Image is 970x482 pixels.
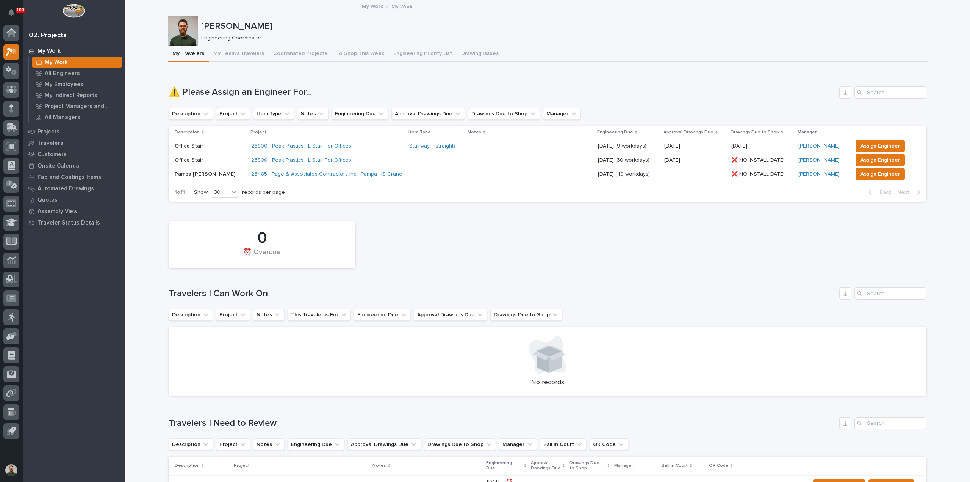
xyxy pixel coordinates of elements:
a: [PERSON_NAME] [798,143,840,149]
button: Next [894,189,926,196]
button: Drawings Due to Shop [490,309,562,321]
a: My Work [23,45,125,57]
p: Project [234,462,250,470]
a: Travelers [23,137,125,149]
div: ⏰ Overdue [181,248,343,264]
p: Ball In Court [662,462,688,470]
p: Engineering Due [486,459,522,473]
button: Description [169,309,213,321]
a: Onsite Calendar [23,160,125,171]
p: My Work [391,2,413,10]
input: Search [854,287,926,300]
button: Drawings Due to Shop [424,438,496,451]
p: Quotes [38,197,58,204]
button: Coordinated Projects [269,46,332,62]
div: - [468,157,470,163]
p: Pampa [PERSON_NAME] [175,171,245,177]
p: Onsite Calendar [38,163,81,170]
button: Approval Drawings Due [391,108,465,120]
button: Item Type [253,108,294,120]
p: [DATE] [731,141,749,149]
p: Description [175,128,200,137]
p: - [409,157,462,163]
button: Engineering Due [332,108,388,120]
p: Notes [372,462,386,470]
a: [PERSON_NAME] [798,157,840,163]
p: Assembly View [38,208,77,215]
p: [DATE] [664,143,725,149]
p: Item Type [408,128,431,137]
p: ❌ NO INSTALL DATE! [731,155,786,163]
a: All Engineers [29,68,125,79]
button: Back [862,189,894,196]
p: - [664,171,725,177]
button: Approval Drawings Due [347,438,421,451]
input: Search [854,417,926,429]
a: My Work [29,57,125,68]
button: Notes [297,108,329,120]
p: No records [178,378,917,387]
button: users-avatar [3,462,19,478]
button: To Shop This Week [332,46,389,62]
a: Stairway - (straight) [409,143,455,149]
a: 26800 - Peak Plastics - L Stair For Offices [251,143,351,149]
p: Show [194,189,208,196]
p: Office Stair [175,157,245,163]
a: 26485 - Page & Associates Contractors Inc - Pampa HS Cranes [251,171,405,177]
span: Back [875,189,891,196]
p: Approval Drawings Due [663,128,713,137]
p: Projects [38,129,59,135]
button: Description [169,108,213,120]
p: records per page [242,189,285,196]
button: Manager [543,108,581,120]
span: Next [897,189,914,196]
div: Notifications100 [9,9,19,21]
button: Engineering Due [354,309,411,321]
p: Manager [798,128,817,137]
p: [PERSON_NAME] [201,21,925,32]
a: [PERSON_NAME] [798,171,840,177]
a: My Work [362,2,383,10]
p: Drawings Due to Shop [731,128,779,137]
a: Projects [23,126,125,137]
button: Notes [253,309,285,321]
p: Traveler Status Details [38,220,100,226]
h1: ⚠️ Please Assign an Engineer For... [169,87,836,98]
p: My Indirect Reports [45,92,97,99]
a: 26800 - Peak Plastics - L Stair For Offices [251,157,351,163]
p: QR Code [709,462,729,470]
img: Workspace Logo [63,4,85,18]
button: Drawings Due to Shop [468,108,540,120]
button: Assign Engineer [856,154,905,166]
div: - [468,171,470,177]
div: 0 [181,229,343,248]
div: 30 [211,188,229,196]
button: Drawing Issues [457,46,503,62]
button: Notes [253,438,285,451]
a: All Managers [29,112,125,122]
a: Traveler Status Details [23,217,125,228]
tr: Office Stair26800 - Peak Plastics - L Stair For Offices Stairway - (straight) - [DATE] (9 workday... [169,139,926,153]
p: Engineering Due [597,128,633,137]
p: My Work [38,48,61,55]
p: [DATE] (30 workdays) [598,157,658,163]
p: All Engineers [45,70,80,77]
button: Project [216,108,250,120]
p: Notes [468,128,481,137]
button: Engineering Due [288,438,344,451]
button: Project [216,438,250,451]
button: Project [216,309,250,321]
p: Customers [38,151,67,158]
p: My Employees [45,81,83,88]
span: Assign Engineer [860,141,900,151]
span: Assign Engineer [860,170,900,179]
button: Ball In Court [540,438,587,451]
h1: Travelers I Need to Review [169,418,836,429]
button: Description [169,438,213,451]
button: Assign Engineer [856,168,905,180]
p: Drawings Due to Shop [569,459,605,473]
p: - [409,171,462,177]
tr: Office Stair26800 - Peak Plastics - L Stair For Offices -- [DATE] (30 workdays)[DATE]❌ NO INSTALL... [169,153,926,167]
button: This Traveler is For [288,309,351,321]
